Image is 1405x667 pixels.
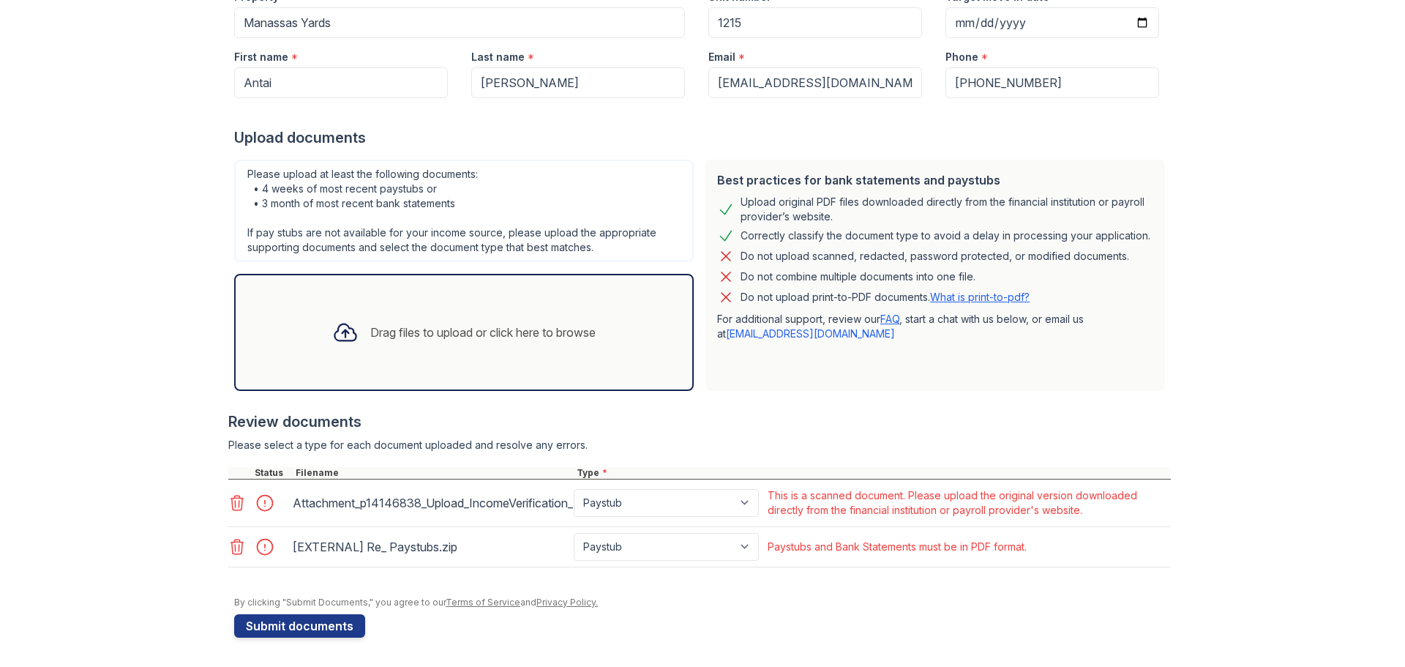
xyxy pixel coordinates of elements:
[574,467,1171,479] div: Type
[293,491,568,515] div: Attachment_p14146838_Upload_IncomeVerification_Aug292025092227.pdf
[234,160,694,262] div: Please upload at least the following documents: • 4 weeks of most recent paystubs or • 3 month of...
[741,268,975,286] div: Do not combine multiple documents into one file.
[717,312,1153,341] p: For additional support, review our , start a chat with us below, or email us at
[252,467,293,479] div: Status
[741,247,1129,265] div: Do not upload scanned, redacted, password protected, or modified documents.
[726,327,895,340] a: [EMAIL_ADDRESS][DOMAIN_NAME]
[234,50,288,64] label: First name
[446,597,520,608] a: Terms of Service
[741,290,1030,305] p: Do not upload print-to-PDF documents.
[234,614,365,638] button: Submit documents
[768,488,1168,518] div: This is a scanned document. Please upload the original version downloaded directly from the finan...
[708,50,735,64] label: Email
[234,127,1171,148] div: Upload documents
[930,291,1030,303] a: What is print-to-pdf?
[536,597,598,608] a: Privacy Policy.
[717,171,1153,189] div: Best practices for bank statements and paystubs
[741,227,1150,245] div: Correctly classify the document type to avoid a delay in processing your application.
[741,195,1153,224] div: Upload original PDF files downloaded directly from the financial institution or payroll provider’...
[228,438,1171,452] div: Please select a type for each document uploaded and resolve any errors.
[293,535,568,559] div: [EXTERNAL] Re_ Paystubs.zip
[293,467,574,479] div: Filename
[471,50,525,64] label: Last name
[880,313,899,325] a: FAQ
[370,324,596,341] div: Drag files to upload or click here to browse
[234,597,1171,608] div: By clicking "Submit Documents," you agree to our and
[945,50,978,64] label: Phone
[768,540,1027,554] div: Paystubs and Bank Statements must be in PDF format.
[228,411,1171,432] div: Review documents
